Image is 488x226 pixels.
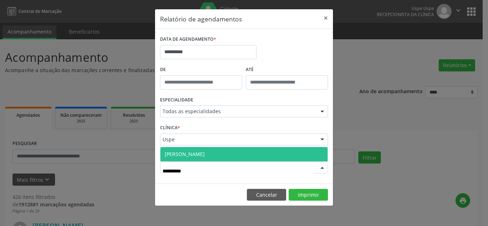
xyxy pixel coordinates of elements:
[289,189,328,201] button: Imprimir
[247,189,286,201] button: Cancelar
[160,95,193,106] label: ESPECIALIDADE
[165,151,205,157] span: [PERSON_NAME]
[160,64,242,75] label: De
[160,122,180,134] label: CLÍNICA
[163,108,313,115] span: Todas as especialidades
[163,136,313,143] span: Uspe
[246,64,328,75] label: ATÉ
[160,14,242,24] h5: Relatório de agendamentos
[319,9,333,27] button: Close
[160,34,216,45] label: DATA DE AGENDAMENTO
